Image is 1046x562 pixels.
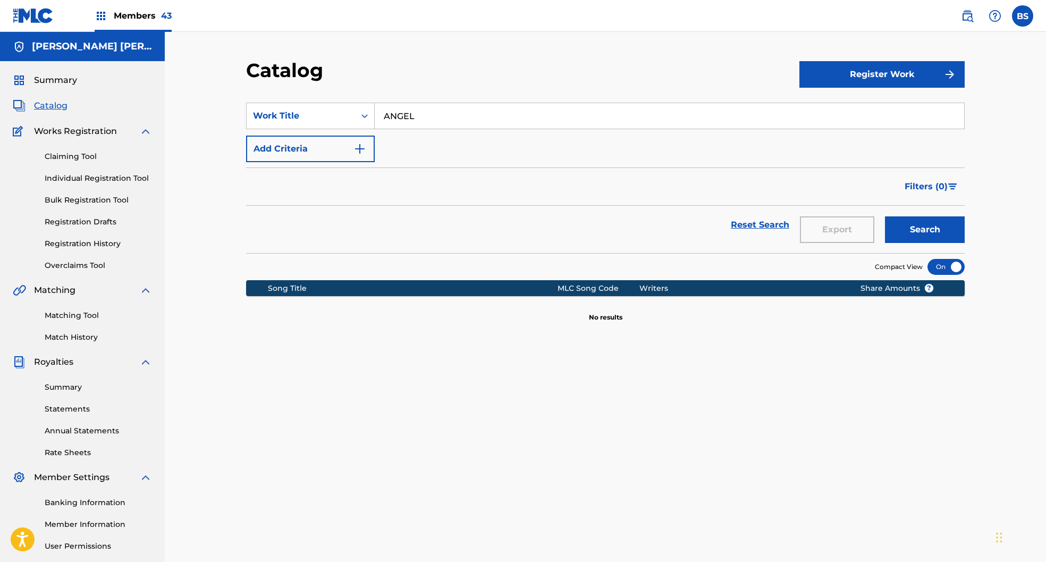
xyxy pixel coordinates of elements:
img: Matching [13,284,26,297]
a: Summary [45,382,152,393]
img: expand [139,356,152,368]
button: Filters (0) [898,173,965,200]
a: Annual Statements [45,425,152,437]
span: Members [114,10,172,22]
img: Member Settings [13,471,26,484]
a: Public Search [957,5,978,27]
button: Search [885,216,965,243]
span: Matching [34,284,75,297]
a: Individual Registration Tool [45,173,152,184]
a: Match History [45,332,152,343]
img: Royalties [13,356,26,368]
span: Catalog [34,99,68,112]
div: User Menu [1012,5,1033,27]
h5: Matt Adam Nathanson Pub Designee [32,40,152,53]
a: Rate Sheets [45,447,152,458]
span: Royalties [34,356,73,368]
img: Works Registration [13,125,27,138]
img: Catalog [13,99,26,112]
a: User Permissions [45,541,152,552]
img: Accounts [13,40,26,53]
a: Banking Information [45,497,152,508]
button: Add Criteria [246,136,375,162]
img: f7272a7cc735f4ea7f67.svg [943,68,956,81]
a: Reset Search [726,213,795,237]
img: Top Rightsholders [95,10,107,22]
button: Register Work [799,61,965,88]
a: Statements [45,404,152,415]
img: 9d2ae6d4665cec9f34b9.svg [353,142,366,155]
a: Overclaims Tool [45,260,152,271]
div: Writers [639,283,844,294]
span: Compact View [875,262,923,272]
img: expand [139,125,152,138]
span: Filters ( 0 ) [905,180,948,193]
a: Registration History [45,238,152,249]
a: Claiming Tool [45,151,152,162]
img: help [989,10,1001,22]
img: filter [948,183,957,190]
a: SummarySummary [13,74,77,87]
div: MLC Song Code [558,283,639,294]
a: Registration Drafts [45,216,152,228]
span: Share Amounts [861,283,934,294]
span: Summary [34,74,77,87]
span: 43 [161,11,172,21]
div: Work Title [253,110,349,122]
a: Matching Tool [45,310,152,321]
img: expand [139,471,152,484]
img: expand [139,284,152,297]
img: MLC Logo [13,8,54,23]
div: Help [984,5,1006,27]
span: Member Settings [34,471,109,484]
iframe: Chat Widget [993,511,1046,562]
img: search [961,10,974,22]
img: Summary [13,74,26,87]
div: Drag [996,522,1002,553]
iframe: Resource Center [1016,381,1046,466]
a: CatalogCatalog [13,99,68,112]
form: Search Form [246,103,965,253]
h2: Catalog [246,58,328,82]
a: Bulk Registration Tool [45,195,152,206]
a: Member Information [45,519,152,530]
p: No results [589,300,622,322]
span: ? [925,284,933,292]
span: Works Registration [34,125,117,138]
div: Song Title [268,283,558,294]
